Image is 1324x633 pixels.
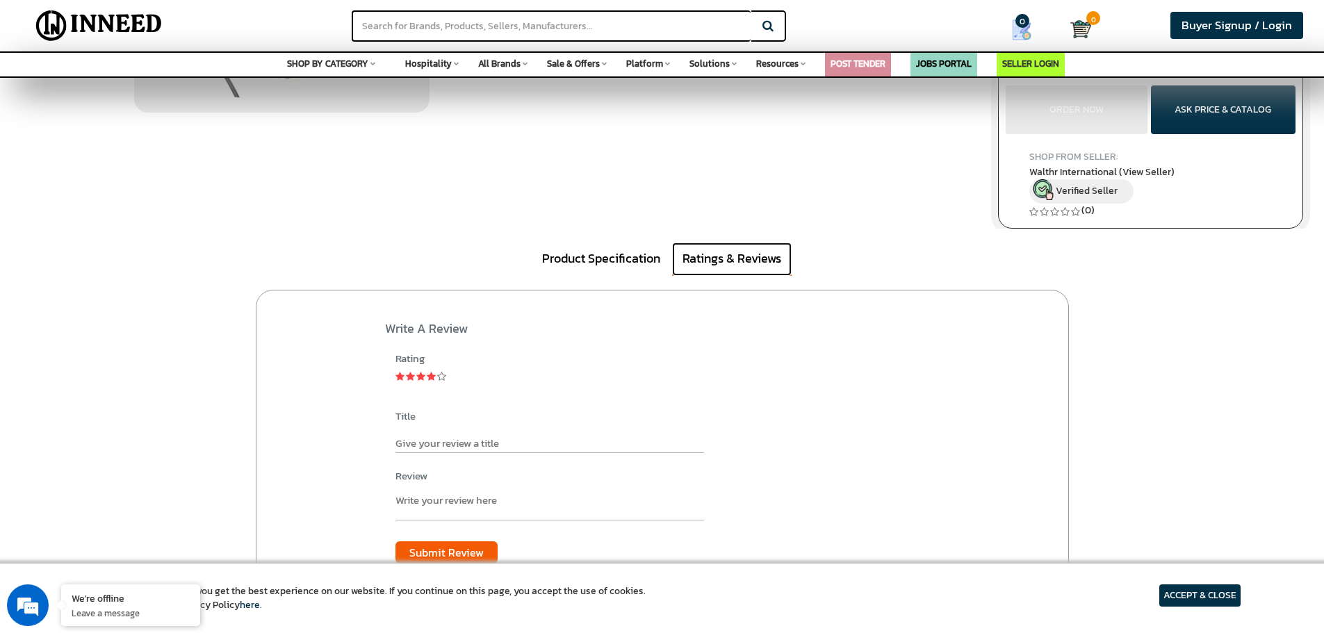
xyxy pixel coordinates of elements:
[240,598,260,612] a: here
[405,57,452,70] span: Hospitality
[1002,57,1059,70] a: SELLER LOGIN
[1029,151,1272,162] h4: SHOP FROM SELLER:
[1070,14,1084,44] a: Cart 0
[395,468,704,483] label: Review
[72,78,234,96] div: Leave a message
[1159,584,1241,607] article: ACCEPT & CLOSE
[1081,203,1095,217] a: (0)
[83,584,646,612] article: We use cookies to ensure you get the best experience on our website. If you continue on this page...
[395,541,498,564] button: Submit Review
[204,428,252,447] em: Submit
[984,14,1070,46] a: my Quotes 0
[626,57,663,70] span: Platform
[1070,19,1091,40] img: Cart
[672,242,792,276] a: Ratings & Reviews
[532,242,671,274] a: Product Specification
[385,322,1057,336] h2: Write a review
[1182,17,1292,34] span: Buyer Signup / Login
[478,57,521,70] span: All Brands
[547,57,600,70] span: Sale & Offers
[427,370,436,384] a: 4
[689,57,730,70] span: Solutions
[999,63,1302,79] div: ADD TO
[1086,11,1100,25] span: 0
[1033,179,1054,200] img: inneed-verified-seller-icon.png
[1056,183,1118,198] span: Verified Seller
[287,57,368,70] span: SHOP BY CATEGORY
[756,57,799,70] span: Resources
[1029,165,1272,204] a: Walthr International (View Seller) Verified Seller
[1015,14,1029,28] span: 0
[72,591,190,605] div: We're offline
[406,370,416,384] a: 2
[395,370,405,384] a: 1
[1151,85,1296,134] button: ASK PRICE & CATALOG
[395,351,704,365] div: Rating
[831,57,885,70] a: POST TENDER
[72,607,190,619] p: Leave a message
[352,10,751,42] input: Search for Brands, Products, Sellers, Manufacturers...
[228,7,261,40] div: Minimize live chat window
[416,370,426,384] a: 3
[7,379,265,428] textarea: Type your message and click 'Submit'
[109,364,177,374] em: Driven by SalesIQ
[1029,165,1175,179] span: Walthr International (View Seller)
[1170,12,1303,39] a: Buyer Signup / Login
[916,57,972,70] a: JOBS PORTAL
[24,8,174,43] img: Inneed.Market
[1011,19,1032,40] img: Show My Quotes
[437,370,447,384] a: 5
[395,409,704,423] label: Title
[395,434,704,453] input: Give your review a title
[29,175,243,315] span: We are offline. Please leave us a message.
[96,365,106,373] img: salesiqlogo_leal7QplfZFryJ6FIlVepeu7OftD7mt8q6exU6-34PB8prfIgodN67KcxXM9Y7JQ_.png
[24,83,58,91] img: logo_Zg8I0qSkbAqR2WFHt3p6CTuqpyXMFPubPcD2OT02zFN43Cy9FUNNG3NEPhM_Q1qe_.png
